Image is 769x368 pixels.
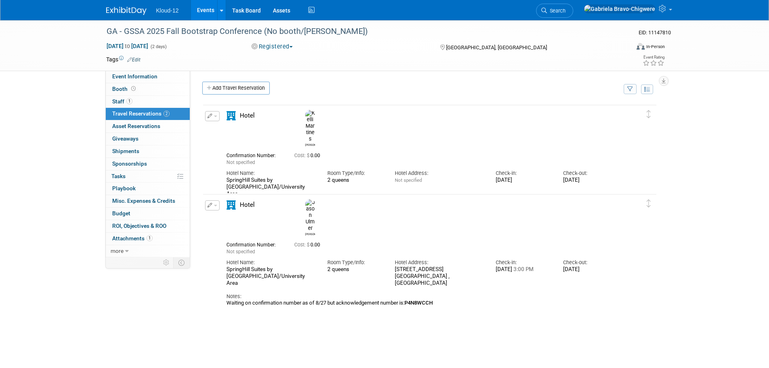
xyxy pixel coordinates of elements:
[106,120,190,132] a: Asset Reservations
[112,223,166,229] span: ROI, Objectives & ROO
[112,86,137,92] span: Booth
[106,233,190,245] a: Attachments1
[112,148,139,154] span: Shipments
[124,43,131,49] span: to
[226,240,282,248] div: Confirmation Number:
[130,86,137,92] span: Booth not reserved yet
[106,42,149,50] span: [DATE] [DATE]
[112,135,138,142] span: Giveaways
[563,259,618,266] div: Check-out:
[305,199,315,231] img: Jason Ulmer
[536,4,573,18] a: Search
[226,293,619,300] div: Notes:
[127,57,140,63] a: Edit
[240,112,255,119] span: Hotel
[395,259,484,266] div: Hotel Address:
[112,198,175,204] span: Misc. Expenses & Credits
[496,177,551,184] div: [DATE]
[305,142,315,147] div: Kelli Martines
[163,111,170,117] span: 2
[226,249,255,254] span: Not specified
[563,266,618,273] div: [DATE]
[106,220,190,232] a: ROI, Objectives & ROO
[106,145,190,158] a: Shipments
[395,170,484,177] div: Hotel Address:
[395,177,422,183] span: Not specified
[496,170,551,177] div: Check-in:
[112,98,132,105] span: Staff
[547,8,566,14] span: Search
[202,82,270,95] a: Add Travel Reservation
[226,200,236,210] i: Hotel
[563,170,618,177] div: Check-out:
[106,170,190,183] a: Tasks
[106,96,190,108] a: Staff1
[226,150,282,159] div: Confirmation Number:
[249,42,296,51] button: Registered
[106,71,190,83] a: Event Information
[563,177,618,184] div: [DATE]
[111,248,124,254] span: more
[106,55,140,63] td: Tags
[106,195,190,207] a: Misc. Expenses & Credits
[104,24,618,39] div: GA - GSSA 2025 Fall Bootstrap Conference (No booth/[PERSON_NAME])
[106,208,190,220] a: Budget
[226,266,315,286] div: SpringHill Suites by [GEOGRAPHIC_DATA]/University Area
[156,7,179,14] span: Kloud-12
[173,257,190,268] td: Toggle Event Tabs
[226,111,236,120] i: Hotel
[446,44,547,50] span: [GEOGRAPHIC_DATA], [GEOGRAPHIC_DATA]
[584,4,656,13] img: Gabriela Bravo-Chigwere
[637,43,645,50] img: Format-Inperson.png
[327,177,383,183] div: 2 queens
[327,170,383,177] div: Room Type/Info:
[112,123,160,129] span: Asset Reservations
[106,158,190,170] a: Sponsorships
[112,235,153,242] span: Attachments
[112,185,136,191] span: Playbook
[226,259,315,266] div: Hotel Name:
[627,87,633,92] i: Filter by Traveler
[159,257,174,268] td: Personalize Event Tab Strip
[112,110,170,117] span: Travel Reservations
[305,231,315,236] div: Jason Ulmer
[106,108,190,120] a: Travel Reservations2
[226,170,315,177] div: Hotel Name:
[226,300,619,306] div: Waiting on confirmation number as of 8/27 but acknowledgement number is:
[112,73,157,80] span: Event Information
[226,177,315,197] div: SpringHill Suites by [GEOGRAPHIC_DATA]/University Area
[294,153,323,158] span: 0.00
[643,55,664,59] div: Event Rating
[647,200,651,208] i: Click and drag to move item
[106,245,190,257] a: more
[294,242,310,248] span: Cost: $
[646,44,665,50] div: In-Person
[305,110,315,142] img: Kelli Martines
[147,235,153,241] span: 1
[303,199,317,236] div: Jason Ulmer
[395,266,484,286] div: [STREET_ADDRESS] [GEOGRAPHIC_DATA] , [GEOGRAPHIC_DATA]
[106,7,147,15] img: ExhibitDay
[106,183,190,195] a: Playbook
[512,266,534,272] span: 3:00 PM
[404,300,433,306] b: P4N8WCCH
[647,110,651,118] i: Click and drag to move item
[303,110,317,147] div: Kelli Martines
[294,153,310,158] span: Cost: $
[496,266,551,273] div: [DATE]
[294,242,323,248] span: 0.00
[106,133,190,145] a: Giveaways
[111,173,126,179] span: Tasks
[327,259,383,266] div: Room Type/Info:
[126,98,132,104] span: 1
[112,160,147,167] span: Sponsorships
[327,266,383,273] div: 2 queens
[106,83,190,95] a: Booth
[150,44,167,49] span: (2 days)
[240,201,255,208] span: Hotel
[639,29,671,36] span: Event ID: 11147810
[226,160,255,165] span: Not specified
[582,42,665,54] div: Event Format
[112,210,130,217] span: Budget
[496,259,551,266] div: Check-in:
